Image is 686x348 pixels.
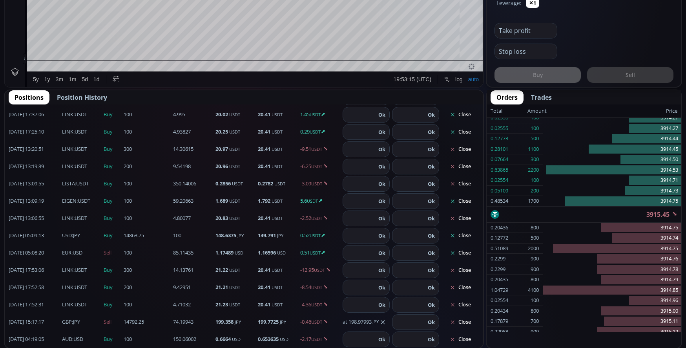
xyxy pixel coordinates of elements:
b: 20.02 [215,111,228,118]
span: 0.52 [300,232,340,240]
button: Ok [376,197,388,205]
span: 14792.25 [124,318,171,326]
button: Position History [51,90,113,104]
div: C [176,19,180,25]
div: 0.51089 [491,244,508,254]
span: 300 [124,145,171,153]
b: 199.358 [215,318,234,325]
span: Buy [104,128,121,136]
div: at 198.97993 [343,318,390,326]
button: Ok [376,145,388,154]
small: USDT [229,267,240,273]
div: 0.22988 [491,327,508,337]
button: Ok [376,128,388,136]
b: LINK [62,284,73,291]
b: 1.689 [215,197,228,204]
button: Ok [425,179,437,188]
div: 0.2299 [491,254,505,264]
span: [DATE] 05:08:20 [9,249,60,257]
b: LINK [62,111,73,118]
button: Ok [376,231,388,240]
span: [DATE] 13:06:55 [9,214,60,222]
b: EUR [62,249,71,256]
span: :USDT [62,197,90,205]
div: 800 [531,306,539,316]
span: :USDT [62,163,87,170]
div: 3914.74 [543,233,681,244]
span: 100 [124,197,171,205]
span: 9.54198 [173,163,213,170]
span: :USD [62,249,82,257]
button: Ok [425,300,437,309]
b: 20.25 [215,128,228,135]
div: 0.2299 [491,264,505,275]
span: 0.51 [300,249,340,257]
button: Close [442,247,479,259]
div: 0.17879 [491,316,508,326]
div: 2200 [528,165,539,175]
b: 1.792 [258,197,270,204]
b: 21.23 [215,301,228,308]
span: Buy [104,284,121,291]
span: 0.29 [300,128,340,136]
button: Close [442,160,479,173]
button: Close [442,229,479,242]
small: USDT [272,129,283,135]
span: [DATE] 13:20:51 [9,145,60,153]
span: 200 [124,163,171,170]
div: 500 [531,233,539,243]
b: 1.16596 [258,249,276,256]
span: 4.93827 [173,128,213,136]
div: Indicators [146,4,170,11]
span: -2.52 [300,214,340,222]
div: 3915.45 [487,207,681,222]
small: USDT [310,129,321,135]
span: 9.42951 [173,284,213,291]
span: Buy [104,111,121,119]
button: Ok [376,162,388,171]
span: 300 [124,266,171,274]
button: Ok [425,110,437,119]
button: Orders [491,90,524,104]
span: -4.36 [300,301,340,309]
b: 21.21 [215,284,228,291]
small: USDT [311,215,322,221]
small: USD [277,250,286,256]
div: 0.20434 [491,306,508,316]
b: USD [62,232,72,239]
div: 200 [531,186,539,196]
span: Buy [104,301,121,309]
div: 0.28101 [491,144,508,154]
div: 3914.45 [543,144,681,155]
div: H [127,19,131,25]
div: L [152,19,155,25]
small: USDT [229,198,240,204]
span: 5.6 [300,197,340,205]
b: 0.2856 [215,180,231,187]
div: 3914.27 [543,113,681,123]
div: 1.04729 [491,285,508,295]
div: 500 [531,134,539,144]
span: 4.71032 [173,301,213,309]
span: Buy [104,145,121,153]
span: -6.25 [300,163,340,170]
small: USDT [229,146,240,152]
span: [DATE] 05:09:13 [9,232,60,240]
span: 100 [124,180,171,188]
small: USDT [311,284,322,290]
button: Positions [9,90,49,104]
button: Close [442,299,479,311]
span: [DATE] 17:52:31 [9,301,60,309]
small: USDT [311,319,322,325]
div: Market open [89,18,96,25]
button: Trades [525,90,558,104]
div: 800 [531,223,539,233]
div: Ethereum [51,18,82,25]
span: 100 [124,249,171,257]
button: Close [442,108,479,121]
span: 100 [124,111,171,119]
span: 4.995 [173,111,213,119]
div: 3915.11 [543,316,681,327]
div: 900 [531,264,539,275]
span: :USDT [62,180,89,188]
